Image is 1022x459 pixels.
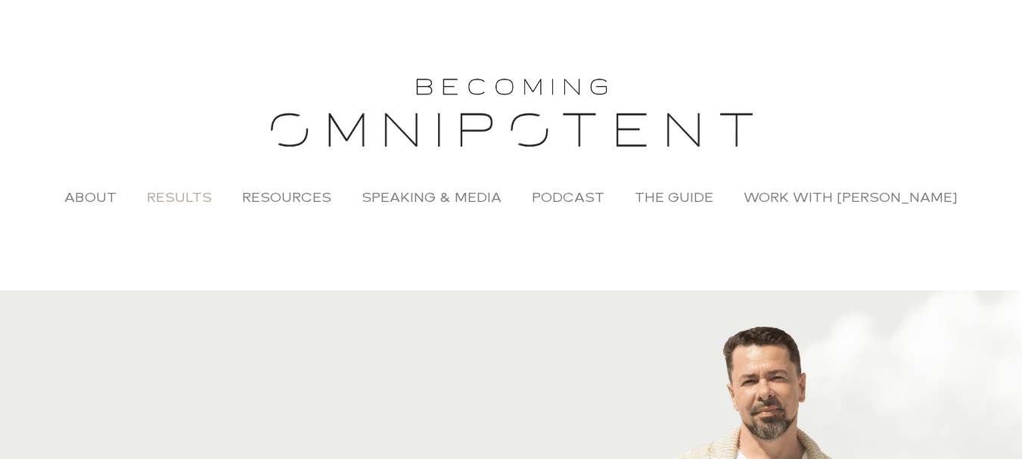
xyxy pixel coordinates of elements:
a: Results [132,180,227,215]
nav: Menu [15,180,1007,215]
a: Podcast [517,180,620,215]
a: Resources [227,180,346,215]
a: About [49,180,132,215]
a: Work with [PERSON_NAME] [728,180,973,215]
a: Speaking & Media [346,180,517,215]
a: The Guide [620,180,728,215]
